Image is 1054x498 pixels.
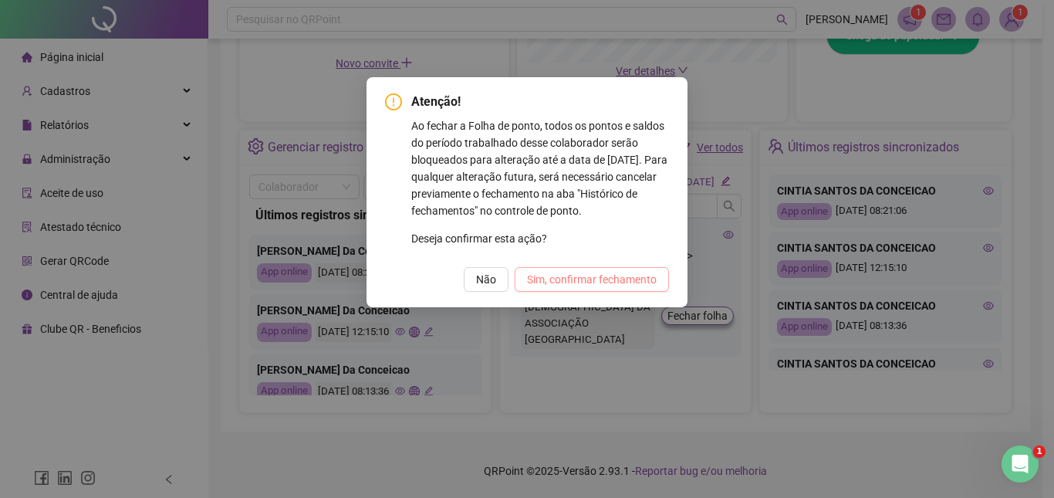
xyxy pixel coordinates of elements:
[411,117,669,219] p: Ao fechar a Folha de ponto, todos os pontos e saldos do período trabalhado desse colaborador serã...
[515,267,669,292] button: Sim, confirmar fechamento
[411,230,669,247] p: Deseja confirmar esta ação?
[1033,445,1046,458] span: 1
[527,271,657,288] span: Sim, confirmar fechamento
[464,267,508,292] button: Não
[411,93,669,111] span: Atenção!
[1002,445,1039,483] iframe: Intercom live chat
[385,93,402,110] span: exclamation-circle
[476,271,496,288] span: Não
